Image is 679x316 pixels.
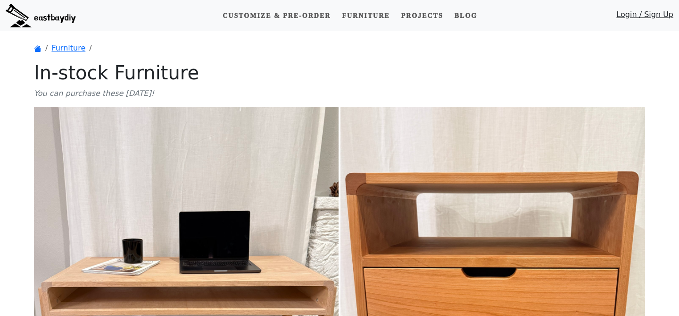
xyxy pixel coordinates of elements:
a: Login / Sign Up [616,9,673,25]
a: Projects [397,7,447,25]
a: Furniture [51,43,85,52]
a: Furniture [338,7,393,25]
img: eastbaydiy [6,4,76,27]
h1: In-stock Furniture [34,61,645,84]
i: You can purchase these [DATE]! [34,89,154,98]
nav: breadcrumb [34,43,645,54]
a: Blog [451,7,481,25]
a: Customize & Pre-order [219,7,334,25]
